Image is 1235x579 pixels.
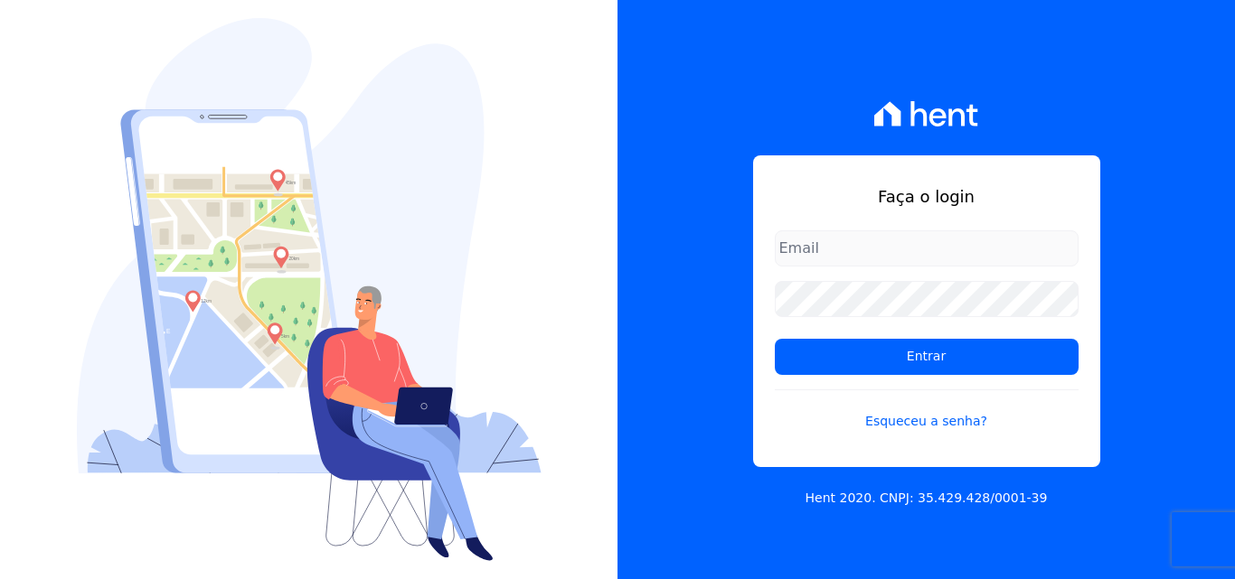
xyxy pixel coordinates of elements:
img: Login [77,18,542,561]
input: Email [775,230,1079,266]
input: Entrar [775,339,1079,375]
a: Esqueceu a senha? [775,389,1079,431]
h1: Faça o login [775,184,1079,209]
p: Hent 2020. CNPJ: 35.429.428/0001-39 [806,489,1048,508]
